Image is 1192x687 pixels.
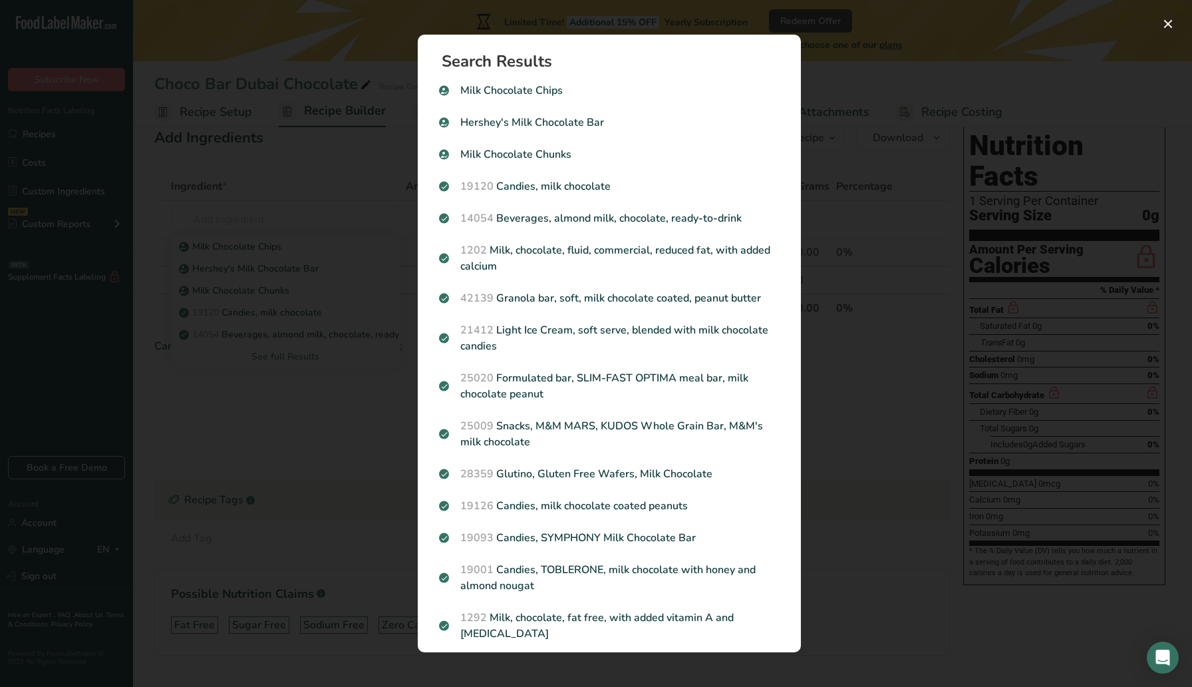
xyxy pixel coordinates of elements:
p: Formulated bar, SLIM-FAST OPTIMA meal bar, milk chocolate peanut [439,370,780,402]
p: Candies, milk chocolate coated peanuts [439,498,780,514]
p: Snacks, M&M MARS, KUDOS Whole Grain Bar, M&M's milk chocolate [439,418,780,450]
span: 1292 [460,610,487,625]
p: Milk Chocolate Chips [439,83,780,99]
p: Candies, milk chocolate [439,178,780,194]
span: 19001 [460,563,494,577]
span: 19120 [460,179,494,194]
span: 19093 [460,531,494,545]
span: 21412 [460,323,494,338]
p: Candies, SYMPHONY Milk Chocolate Bar [439,530,780,546]
p: Granola bar, soft, milk chocolate coated, peanut butter [439,290,780,306]
p: Glutino, Gluten Free Wafers, Milk Chocolate [439,466,780,482]
p: Light Ice Cream, soft serve, blended with milk chocolate candies [439,322,780,354]
span: 25009 [460,419,494,433]
span: 1202 [460,243,487,258]
span: 14054 [460,211,494,226]
p: Beverages, almond milk, chocolate, ready-to-drink [439,210,780,226]
span: 19126 [460,499,494,513]
p: Milk Chocolate Chunks [439,146,780,162]
p: Milk, chocolate, fluid, commercial, reduced fat, with added calcium [439,242,780,274]
span: 28359 [460,467,494,481]
p: Milk, chocolate, fat free, with added vitamin A and [MEDICAL_DATA] [439,610,780,642]
p: Hershey's Milk Chocolate Bar [439,114,780,130]
div: Open Intercom Messenger [1147,642,1179,674]
span: 42139 [460,291,494,306]
p: Candies, TOBLERONE, milk chocolate with honey and almond nougat [439,562,780,594]
h1: Search Results [442,53,788,69]
span: 25020 [460,371,494,385]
